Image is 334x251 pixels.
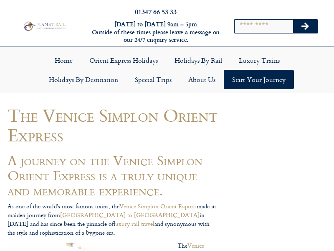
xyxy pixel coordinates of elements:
[22,20,67,31] img: Planet Rail Train Holidays Logo
[81,51,166,70] a: Orient Express Holidays
[119,202,197,210] a: Venice Simplon Orient Express
[8,105,218,145] h1: The Venice Simplon Orient Express
[293,20,317,33] button: Search
[91,20,220,44] h6: [DATE] to [DATE] 9am – 5pm Outside of these times please leave a message on our 24/7 enquiry serv...
[60,210,200,219] a: [GEOGRAPHIC_DATA] to [GEOGRAPHIC_DATA]
[224,70,294,89] a: Start your Journey
[180,70,224,89] a: About Us
[127,70,180,89] a: Special Trips
[8,202,218,237] p: As one of the world’s most famous trains, the made its maiden journey from in [DATE] and has sinc...
[166,51,230,70] a: Holidays by Rail
[40,70,127,89] a: Holidays by Destination
[230,51,288,70] a: Luxury Trains
[8,153,218,198] h1: A journey on the Venice Simplon Orient Express is a truly unique and memorable experience.
[115,219,154,228] a: luxury rail travel
[4,51,330,89] nav: Menu
[46,51,81,70] a: Home
[135,7,177,16] a: 01347 66 53 33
